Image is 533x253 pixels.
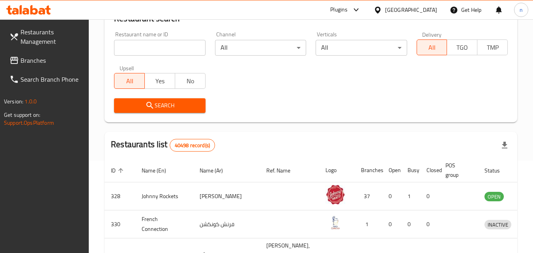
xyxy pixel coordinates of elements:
[445,161,469,180] span: POS group
[420,182,439,210] td: 0
[4,110,40,120] span: Get support on:
[114,73,145,89] button: All
[21,75,83,84] span: Search Branch Phone
[170,139,215,152] div: Total records count
[420,158,439,182] th: Closed
[401,158,420,182] th: Busy
[105,210,135,238] td: 330
[114,98,205,113] button: Search
[382,182,401,210] td: 0
[3,70,89,89] a: Search Branch Phone
[495,136,514,155] div: Export file
[266,166,301,175] span: Ref. Name
[178,75,202,87] span: No
[420,210,439,238] td: 0
[118,75,142,87] span: All
[24,96,37,107] span: 1.0.0
[111,166,126,175] span: ID
[3,51,89,70] a: Branches
[484,220,511,229] span: INACTIVE
[422,32,442,37] label: Delivery
[3,22,89,51] a: Restaurants Management
[105,182,135,210] td: 328
[330,5,348,15] div: Plugins
[382,210,401,238] td: 0
[120,101,199,111] span: Search
[193,210,260,238] td: فرنش كونكشن
[142,166,176,175] span: Name (En)
[355,158,382,182] th: Branches
[450,42,474,53] span: TGO
[144,73,175,89] button: Yes
[114,13,508,24] h2: Restaurant search
[382,158,401,182] th: Open
[21,27,83,46] span: Restaurants Management
[114,40,205,56] input: Search for restaurant name or ID..
[401,182,420,210] td: 1
[4,118,54,128] a: Support.OpsPlatform
[120,65,134,71] label: Upsell
[319,158,355,182] th: Logo
[200,166,233,175] span: Name (Ar)
[325,213,345,232] img: French Connection
[355,210,382,238] td: 1
[447,39,477,55] button: TGO
[316,40,407,56] div: All
[175,73,206,89] button: No
[420,42,444,53] span: All
[148,75,172,87] span: Yes
[325,185,345,204] img: Johnny Rockets
[484,192,504,201] span: OPEN
[193,182,260,210] td: [PERSON_NAME]
[385,6,437,14] div: [GEOGRAPHIC_DATA]
[481,42,505,53] span: TMP
[215,40,306,56] div: All
[417,39,447,55] button: All
[477,39,508,55] button: TMP
[520,6,523,14] span: n
[484,166,510,175] span: Status
[355,182,382,210] td: 37
[401,210,420,238] td: 0
[135,210,193,238] td: French Connection
[21,56,83,65] span: Branches
[4,96,23,107] span: Version:
[111,139,215,152] h2: Restaurants list
[170,142,215,149] span: 40498 record(s)
[135,182,193,210] td: Johnny Rockets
